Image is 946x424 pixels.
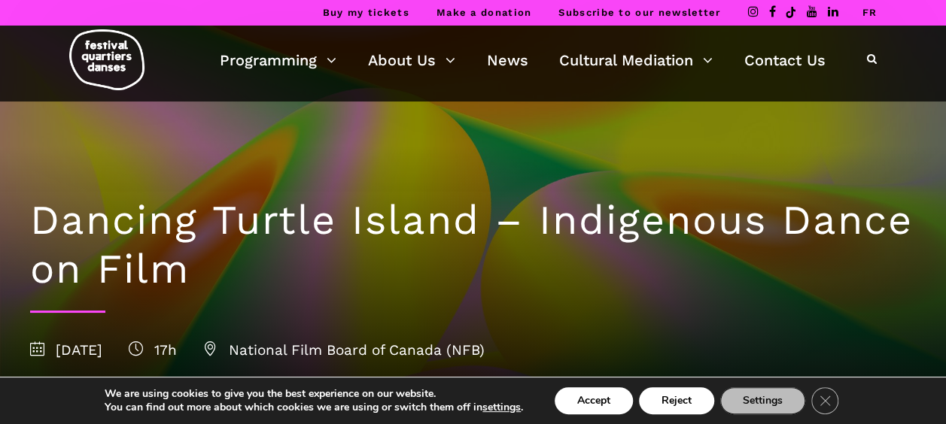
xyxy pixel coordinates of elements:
[30,196,916,294] h1: Dancing Turtle Island – Indigenous Dance on Film
[811,387,838,414] button: Close GDPR Cookie Banner
[639,387,714,414] button: Reject
[30,341,102,359] span: [DATE]
[487,47,528,73] a: News
[555,387,633,414] button: Accept
[559,47,713,73] a: Cultural Mediation
[368,47,455,73] a: About Us
[482,401,521,414] button: settings
[105,401,523,414] p: You can find out more about which cookies we are using or switch them off in .
[220,47,336,73] a: Programming
[744,47,826,73] a: Contact Us
[69,29,144,90] img: logo-fqd-med
[558,7,720,18] a: Subscribe to our newsletter
[862,7,877,18] a: FR
[720,387,805,414] button: Settings
[105,387,523,401] p: We are using cookies to give you the best experience on our website.
[129,341,177,359] span: 17h
[323,7,409,18] a: Buy my tickets
[436,7,532,18] a: Make a donation
[203,341,485,359] span: National Film Board of Canada (NFB)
